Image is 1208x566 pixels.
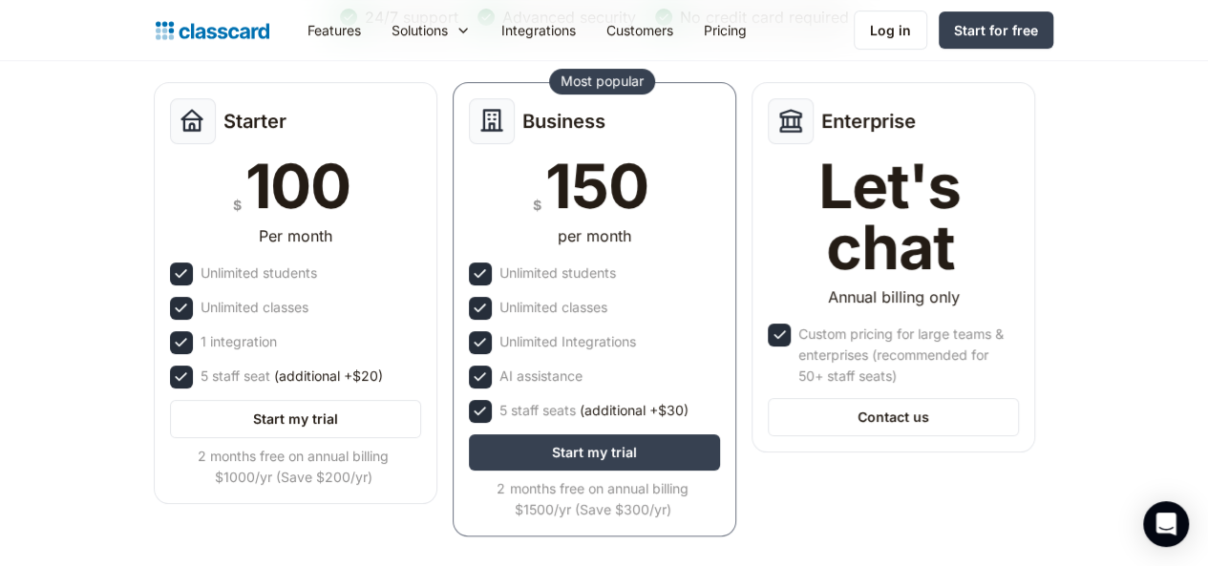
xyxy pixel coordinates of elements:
div: Let's chat [768,156,1011,278]
a: Contact us [768,398,1019,436]
div: Solutions [392,20,448,40]
h2: Enterprise [821,110,916,133]
a: Log in [854,10,927,50]
a: Integrations [486,9,591,52]
a: Pricing [689,9,762,52]
div: Unlimited classes [201,297,308,318]
div: Per month [259,224,332,247]
div: 5 staff seat [201,366,383,387]
div: Unlimited classes [499,297,607,318]
a: Start my trial [170,400,421,438]
h2: Starter [223,110,286,133]
div: 2 months free on annual billing $1500/yr (Save $300/yr) [469,478,716,520]
div: 1 integration [201,331,277,352]
span: (additional +$30) [580,400,689,421]
div: 100 [245,156,350,217]
h2: Business [522,110,605,133]
a: Customers [591,9,689,52]
a: home [156,17,269,44]
div: Unlimited Integrations [499,331,636,352]
div: Annual billing only [828,285,960,308]
div: AI assistance [499,366,583,387]
a: Start for free [939,11,1053,49]
div: Solutions [376,9,486,52]
div: Log in [870,20,911,40]
div: Open Intercom Messenger [1143,501,1189,547]
a: Start my trial [469,434,720,471]
div: Unlimited students [201,262,317,283]
div: 2 months free on annual billing $1000/yr (Save $200/yr) [170,446,417,488]
div: Start for free [954,20,1038,40]
div: Most popular [561,72,644,91]
div: Custom pricing for large teams & enterprises (recommended for 50+ staff seats) [798,324,1015,387]
div: $ [533,193,541,217]
div: Unlimited students [499,262,616,283]
a: Features [292,9,376,52]
div: per month [558,224,631,247]
div: $ [233,193,242,217]
div: 150 [545,156,647,217]
div: 5 staff seats [499,400,689,421]
span: (additional +$20) [274,366,383,387]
